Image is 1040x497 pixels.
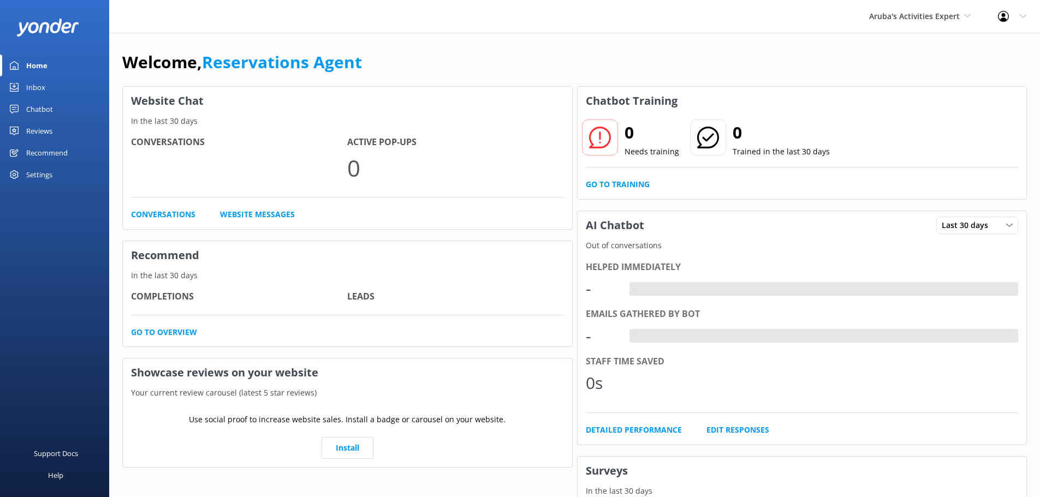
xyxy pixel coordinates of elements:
[586,424,682,436] a: Detailed Performance
[322,437,373,459] a: Install
[202,51,362,73] a: Reservations Agent
[123,387,572,399] p: Your current review carousel (latest 5 star reviews)
[131,290,347,304] h4: Completions
[578,457,1027,485] h3: Surveys
[586,307,1019,321] div: Emails gathered by bot
[347,149,563,186] p: 0
[26,120,52,142] div: Reviews
[131,208,195,220] a: Conversations
[123,87,572,115] h3: Website Chat
[26,55,47,76] div: Home
[629,329,638,343] div: -
[586,178,650,190] a: Go to Training
[586,323,619,349] div: -
[629,282,638,296] div: -
[123,270,572,282] p: In the last 30 days
[347,290,563,304] h4: Leads
[733,119,830,146] h2: 0
[122,49,362,75] h1: Welcome,
[586,370,619,396] div: 0s
[578,239,1027,252] p: Out of conversations
[123,358,572,387] h3: Showcase reviews on your website
[733,146,830,158] p: Trained in the last 30 days
[578,87,686,115] h3: Chatbot Training
[578,485,1027,497] p: In the last 30 days
[189,414,506,426] p: Use social proof to increase website sales. Install a badge or carousel on your website.
[48,464,63,486] div: Help
[34,442,78,464] div: Support Docs
[586,260,1019,274] div: Helped immediately
[869,11,960,21] span: Aruba's Activities Expert
[220,208,295,220] a: Website Messages
[131,326,197,338] a: Go to overview
[625,119,679,146] h2: 0
[131,135,347,149] h4: Conversations
[123,241,572,270] h3: Recommend
[578,211,652,239] h3: AI Chatbot
[16,19,79,37] img: yonder-white-logo.png
[625,146,679,158] p: Needs training
[586,276,619,302] div: -
[706,424,769,436] a: Edit Responses
[942,219,995,231] span: Last 30 days
[26,98,53,120] div: Chatbot
[26,76,45,98] div: Inbox
[123,115,572,127] p: In the last 30 days
[347,135,563,149] h4: Active Pop-ups
[26,142,68,164] div: Recommend
[26,164,52,185] div: Settings
[586,355,1019,369] div: Staff time saved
